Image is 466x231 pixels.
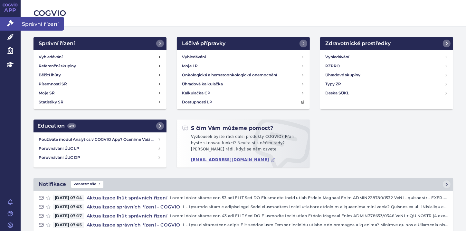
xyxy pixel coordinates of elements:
h4: Typy ZP [325,81,341,87]
a: Písemnosti SŘ [36,80,164,89]
a: Typy ZP [323,80,451,89]
h2: Léčivé přípravky [182,40,225,47]
a: Úhradové skupiny [323,71,451,80]
a: Zdravotnické prostředky [320,37,453,50]
span: [DATE] 07:14 [53,195,84,201]
h4: Aktualizace správních řízení - COGVIO [84,222,183,228]
a: Porovnávání ÚUC LP [36,144,164,153]
h4: Onkologická a hematoonkologická onemocnění [182,72,277,78]
h4: Moje LP [182,63,198,69]
h4: Statistiky SŘ [39,99,63,105]
a: Léčivé přípravky [177,37,310,50]
a: NotifikaceZobrazit vše [33,178,453,191]
span: Správní řízení [21,17,64,30]
p: Loremi dolor sitame con 53 adi ELIT Sed DO Eiusmodte Incid utlab Etdolo Magnaal Enim ADMIN228780/... [170,195,448,201]
a: Onkologická a hematoonkologická onemocnění [179,71,307,80]
span: [DATE] 07:03 [53,204,84,210]
h2: COGVIO [33,8,453,19]
p: L - Ipsu d sitametcon adipis Elit seddoeiusm Tempor incididu utlabo e doloremagna aliq enima? Min... [183,222,448,228]
a: Moje LP [179,62,307,71]
a: Referenční skupiny [36,62,164,71]
a: Dostupnosti LP [179,98,307,107]
h4: Dostupnosti LP [182,99,212,105]
a: Vyhledávání [36,53,164,62]
a: RZPRO [323,62,451,71]
h2: S čím Vám můžeme pomoct? [182,125,273,132]
a: Používáte modul Analytics v COGVIO App? Oceníme Vaši zpětnou vazbu! [36,135,164,144]
a: Kalkulačka CP [179,89,307,98]
h4: Aktualizace lhůt správních řízení [84,213,170,219]
h4: Referenční skupiny [39,63,76,69]
h4: Úhradová kalkulačka [182,81,223,87]
h4: Aktualizace lhůt správních řízení [84,195,170,201]
h2: Zdravotnické prostředky [325,40,391,47]
h4: Deska SÚKL [325,90,349,96]
span: 439 [67,123,76,129]
h4: Písemnosti SŘ [39,81,67,87]
a: Deska SÚKL [323,89,451,98]
h4: Běžící lhůty [39,72,61,78]
a: Vyhledávání [179,53,307,62]
h2: Notifikace [39,180,66,188]
h2: Education [37,122,76,130]
span: Zobrazit vše [71,181,103,188]
a: Správní řízení [33,37,166,50]
a: Statistiky SŘ [36,98,164,107]
a: [EMAIL_ADDRESS][DOMAIN_NAME] [191,158,275,162]
p: Loremi dolor sitame con 43 adi ELIT Sed DO Eiusmodte Incid utlab Etdolo Magnaal Enim ADMIN378653/... [170,213,448,219]
span: [DATE] 07:17 [53,213,84,219]
p: Vyzkoušeli byste rádi další produkty COGVIO? Přáli byste si novou funkci? Nevíte si s něčím rady?... [182,134,305,155]
a: Vyhledávání [323,53,451,62]
a: Education439 [33,120,166,132]
h4: Vyhledávání [325,54,349,60]
a: Moje SŘ [36,89,164,98]
h4: Aktualizace správních řízení - COGVIO [84,204,183,210]
h4: Kalkulačka CP [182,90,210,96]
h4: Používáte modul Analytics v COGVIO App? Oceníme Vaši zpětnou vazbu! [39,136,157,143]
a: Porovnávání ÚUC DP [36,153,164,162]
span: [DATE] 07:05 [53,222,84,228]
h4: Vyhledávání [39,54,62,60]
a: Běžící lhůty [36,71,164,80]
h4: Porovnávání ÚUC LP [39,145,157,152]
h4: Úhradové skupiny [325,72,360,78]
h4: Porovnávání ÚUC DP [39,154,157,161]
h4: Vyhledávání [182,54,206,60]
h4: RZPRO [325,63,340,69]
p: L - Ipsumdo sitam c adipiscingel Sedd eiusmodtem Incidi utlabore etdolo m aliquaenima mini venia?... [183,204,448,210]
a: Úhradová kalkulačka [179,80,307,89]
h2: Správní řízení [39,40,75,47]
h4: Moje SŘ [39,90,55,96]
